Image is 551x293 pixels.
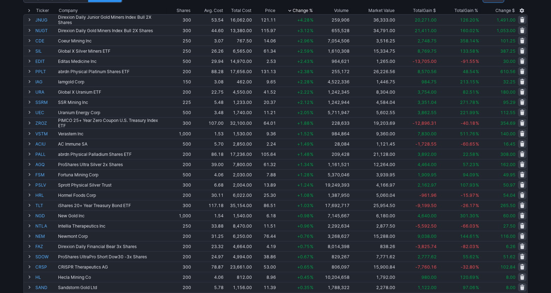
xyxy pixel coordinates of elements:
div: Company [59,7,78,14]
a: AGQ [35,159,57,169]
td: 17,656.00 [224,66,253,76]
span: 271.78 [460,100,475,105]
td: 25,954.50 [350,200,396,210]
span: 8,769.75 [418,48,437,54]
span: 112.55 [500,110,516,115]
td: 11.21 [253,107,276,117]
div: Hormel Foods Corp [58,193,166,198]
a: IAG [35,77,57,87]
a: ACIU [35,139,57,149]
span: 50.97 [503,182,516,188]
span: 1,491.00 [497,17,516,23]
td: 500 [166,107,192,117]
td: 17,692,717 [314,200,350,210]
span: Total [413,7,423,14]
span: 95.29 [503,100,516,105]
div: Volume [334,7,349,14]
span: +2.59 [297,48,310,54]
span: 30.00 [503,59,516,64]
span: 301.30 [460,213,475,218]
td: 300 [166,200,192,210]
td: 7.88 [253,169,276,180]
td: 5,060.04 [350,190,396,200]
span: +1.08 [297,193,310,198]
a: FSM [35,170,57,180]
div: ProShares Ultra Silver 2x Shares [58,162,166,167]
span: 48.54 [463,69,475,74]
td: 250 [166,35,192,46]
span: 221.99 [460,110,475,115]
span: 133.58 [460,48,475,54]
span: 140.00 [500,131,516,136]
a: NTLA [35,221,57,231]
td: 200 [166,159,192,169]
span: +2.12 [297,100,310,105]
div: SSR Mining Inc [58,100,166,105]
span: +4.28 [297,17,310,23]
td: 2,850.00 [224,139,253,149]
td: 115.97 [253,25,276,35]
span: % [476,59,479,64]
span: -961.96 [419,193,437,198]
span: % [310,182,314,188]
td: 8,304.00 [350,87,396,97]
td: 150 [166,76,192,87]
td: 3,939.95 [350,169,396,180]
td: 5.48 [192,97,224,107]
div: Total Cost [231,7,251,14]
td: 117.18 [192,200,224,210]
span: % [310,110,314,115]
span: 54.04 [503,193,516,198]
td: 9,360.00 [350,128,396,139]
span: 57.23 [463,162,475,167]
a: UEC [35,107,57,117]
td: 3.07 [192,35,224,46]
td: 259,906 [314,14,350,25]
td: 7,800.00 [224,159,253,169]
div: Gain % [455,7,478,14]
span: +2.05 [297,110,310,115]
td: 15,334.75 [350,46,396,56]
td: 61.32 [253,159,276,169]
td: 21,128.00 [350,149,396,159]
span: +1.49 [297,141,310,147]
span: % [310,89,314,95]
span: % [310,162,314,167]
td: 500 [166,56,192,66]
div: Price [265,7,275,14]
td: 13.89 [253,180,276,190]
td: 3.48 [192,107,224,117]
span: Market Value [368,7,395,14]
td: 53.54 [192,14,224,25]
td: 200 [166,190,192,200]
td: 300 [166,14,192,25]
td: 500 [166,139,192,149]
span: % [476,100,479,105]
span: % [310,48,314,54]
td: 4,522,336 [314,76,350,87]
a: EDIT [35,56,57,66]
span: 8,570.56 [418,69,437,74]
td: 121.11 [253,14,276,25]
td: 26,226.56 [350,66,396,76]
span: 4,640.00 [418,213,437,218]
a: FAZ [35,241,57,251]
td: 131.13 [253,66,276,76]
td: 4,550.00 [224,87,253,97]
td: 13,380.00 [224,25,253,35]
td: 64.01 [253,117,276,128]
span: -15.97 [461,193,475,198]
span: 3,351.04 [418,100,437,105]
a: JNUG [35,14,57,25]
div: Direxion Daily Gold Miners Index Bull 2X Shares [58,28,166,33]
span: +1.52 [297,131,310,136]
span: +1.28 [297,172,310,177]
td: 655,528 [314,25,350,35]
td: 61.34 [253,46,276,56]
td: 2.53 [253,56,276,66]
div: Coeur Mining Inc [58,38,166,43]
span: % [476,89,479,95]
span: % [476,172,479,177]
span: +2.38 [297,69,310,74]
td: 1.53 [192,128,224,139]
